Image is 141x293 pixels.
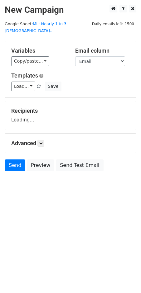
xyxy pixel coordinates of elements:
[11,107,130,114] h5: Recipients
[11,140,130,147] h5: Advanced
[5,21,66,33] a: ML: Nearly 1 in 3 [DEMOGRAPHIC_DATA]...
[5,21,66,33] small: Google Sheet:
[56,159,103,171] a: Send Test Email
[90,21,136,26] a: Daily emails left: 1500
[11,82,35,91] a: Load...
[75,47,130,54] h5: Email column
[5,5,136,15] h2: New Campaign
[45,82,61,91] button: Save
[90,21,136,27] span: Daily emails left: 1500
[27,159,54,171] a: Preview
[5,159,25,171] a: Send
[11,56,49,66] a: Copy/paste...
[11,72,38,79] a: Templates
[11,47,66,54] h5: Variables
[11,107,130,124] div: Loading...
